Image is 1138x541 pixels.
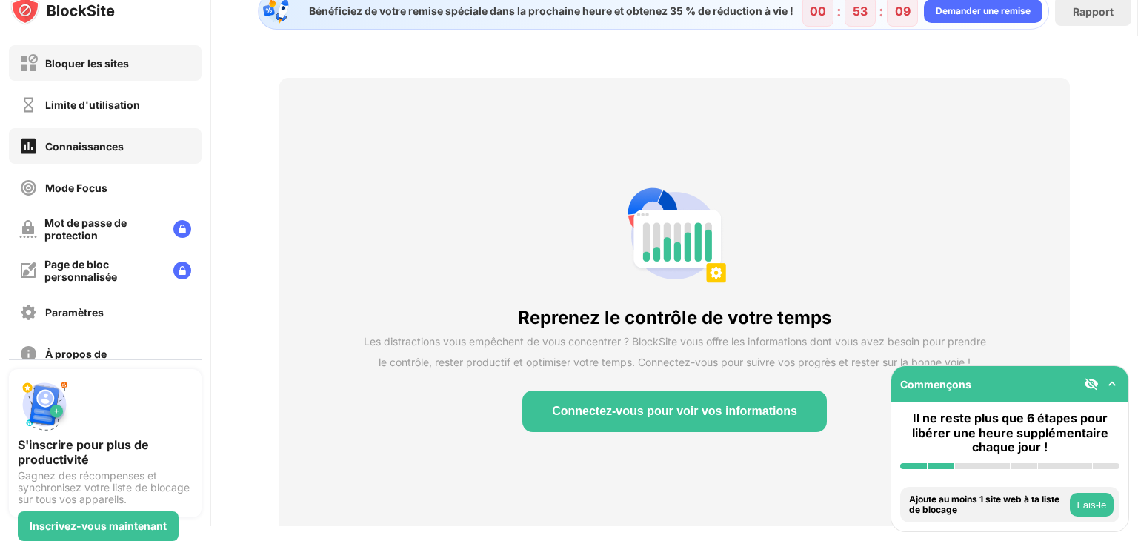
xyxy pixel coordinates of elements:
[836,2,842,20] font: :
[518,307,831,328] font: Reprenez le contrôle de votre temps
[18,437,149,467] font: S'inscrire pour plus de productivité
[895,4,911,19] div: 09
[19,179,38,197] img: focus-off.svg
[44,258,117,283] font: Page de bloc personnalisée
[45,57,129,70] font: Bloquer les sites
[879,2,884,20] font: :
[810,4,826,19] font: 00
[552,405,797,417] font: Connectez-vous pour voir vos informations
[900,378,971,391] font: Commençons
[45,140,124,153] font: Connaissances
[19,54,38,73] img: block-off.svg
[309,4,793,17] font: Bénéficiez de votre remise spéciale dans la prochaine heure et obtenez 35 % de réduction à vie !
[1070,493,1114,517] button: Fais-le
[19,96,38,114] img: time-usage-off.svg
[19,303,38,322] img: settings-off.svg
[853,4,868,19] font: 53
[45,99,140,111] font: Limite d'utilisation
[622,182,728,289] img: insights-non-login-state.png
[44,216,127,242] font: Mot de passe de protection
[1084,376,1099,391] img: eye-not-visible.svg
[912,411,1108,454] font: Il ne reste plus que 6 étapes pour libérer une heure supplémentaire chaque jour !
[364,335,986,348] font: Les distractions vous empêchent de vous concentrer ? BlockSite vous offre les informations dont v...
[936,5,1031,16] font: Demander une remise
[19,345,38,363] img: about-off.svg
[522,391,827,432] button: Connectez-vous pour voir vos informations
[45,182,107,194] font: Mode Focus
[173,220,191,238] img: lock-menu.svg
[173,262,191,279] img: lock-menu.svg
[379,356,971,368] font: le contrôle, rester productif et optimiser votre temps. Connectez-vous pour suivre vos progrès et...
[1073,5,1114,18] font: Rapport
[1077,499,1107,511] font: Fais-le
[19,262,37,279] img: customize-block-page-off.svg
[18,378,71,431] img: push-signup.svg
[18,469,190,505] font: Gagnez des récompenses et synchronisez votre liste de blocage sur tous vos appareils.
[1105,376,1119,391] img: omni-setup-toggle.svg
[909,494,1059,515] font: Ajoute au moins 1 site web à ta liste de blocage
[45,306,104,319] font: Paramètres
[45,348,107,360] font: À propos de
[19,136,38,156] img: insights-on.svg
[19,220,37,238] img: password-protection-off.svg
[30,520,167,532] font: Inscrivez-vous maintenant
